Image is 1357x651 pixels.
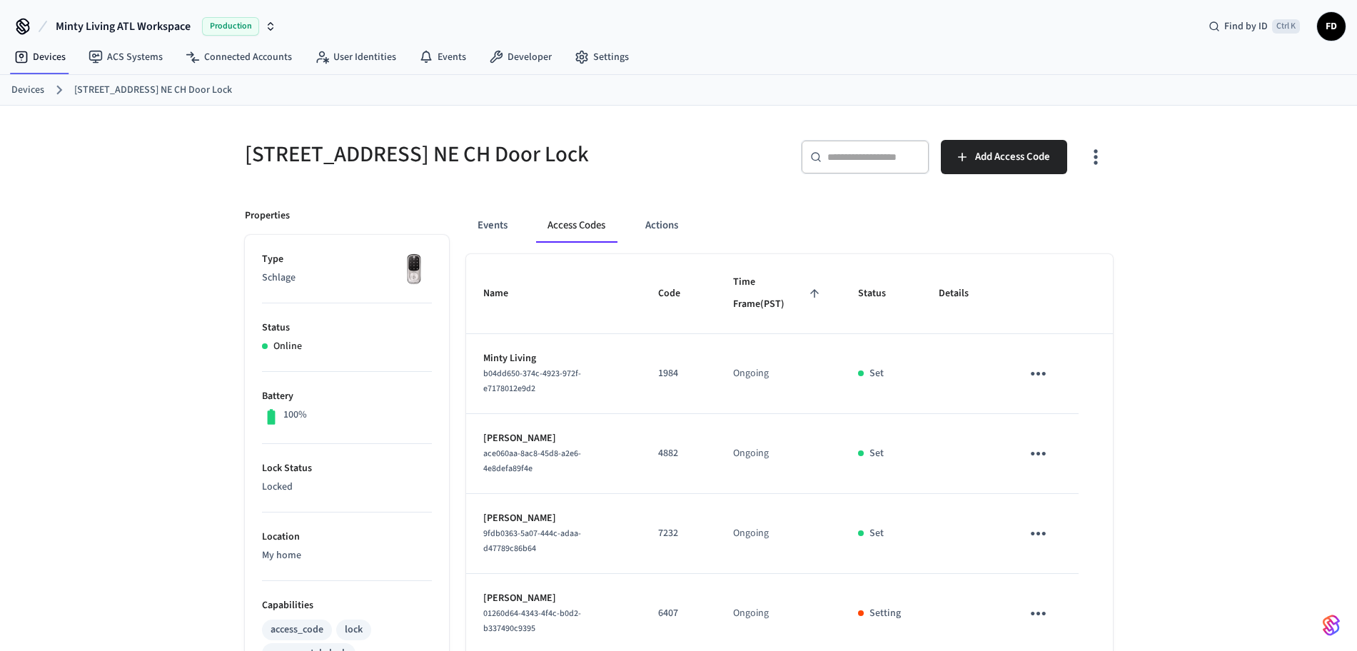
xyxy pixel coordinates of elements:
[658,606,699,621] p: 6407
[3,44,77,70] a: Devices
[939,283,987,305] span: Details
[466,208,519,243] button: Events
[1272,19,1300,34] span: Ctrl K
[262,389,432,404] p: Battery
[483,511,624,526] p: [PERSON_NAME]
[716,494,842,574] td: Ongoing
[1323,614,1340,637] img: SeamLogoGradient.69752ec5.svg
[658,366,699,381] p: 1984
[975,148,1050,166] span: Add Access Code
[658,446,699,461] p: 4882
[77,44,174,70] a: ACS Systems
[271,622,323,637] div: access_code
[396,252,432,288] img: Yale Assure Touchscreen Wifi Smart Lock, Satin Nickel, Front
[478,44,563,70] a: Developer
[658,526,699,541] p: 7232
[245,140,670,169] h5: [STREET_ADDRESS] NE CH Door Lock
[56,18,191,35] span: Minty Living ATL Workspace
[466,208,1113,243] div: ant example
[483,368,581,395] span: b04dd650-374c-4923-972f-e7178012e9d2
[74,83,232,98] a: [STREET_ADDRESS] NE CH Door Lock
[262,321,432,335] p: Status
[11,83,44,98] a: Devices
[634,208,690,243] button: Actions
[483,607,581,635] span: 01260d64-4343-4f4c-b0d2-b337490c9395
[658,283,699,305] span: Code
[733,271,824,316] span: Time Frame(PST)
[303,44,408,70] a: User Identities
[941,140,1067,174] button: Add Access Code
[283,408,307,423] p: 100%
[869,446,884,461] p: Set
[869,606,901,621] p: Setting
[262,530,432,545] p: Location
[262,598,432,613] p: Capabilities
[262,480,432,495] p: Locked
[1318,14,1344,39] span: FD
[536,208,617,243] button: Access Codes
[262,271,432,286] p: Schlage
[483,448,581,475] span: ace060aa-8ac8-45d8-a2e6-4e8defa89f4e
[1197,14,1311,39] div: Find by IDCtrl K
[262,461,432,476] p: Lock Status
[262,548,432,563] p: My home
[345,622,363,637] div: lock
[869,366,884,381] p: Set
[716,334,842,414] td: Ongoing
[869,526,884,541] p: Set
[858,283,904,305] span: Status
[483,528,581,555] span: 9fdb0363-5a07-444c-adaa-d47789c86b64
[563,44,640,70] a: Settings
[483,351,624,366] p: Minty Living
[245,208,290,223] p: Properties
[716,414,842,494] td: Ongoing
[202,17,259,36] span: Production
[1317,12,1346,41] button: FD
[273,339,302,354] p: Online
[483,283,527,305] span: Name
[408,44,478,70] a: Events
[483,591,624,606] p: [PERSON_NAME]
[262,252,432,267] p: Type
[174,44,303,70] a: Connected Accounts
[1224,19,1268,34] span: Find by ID
[483,431,624,446] p: [PERSON_NAME]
